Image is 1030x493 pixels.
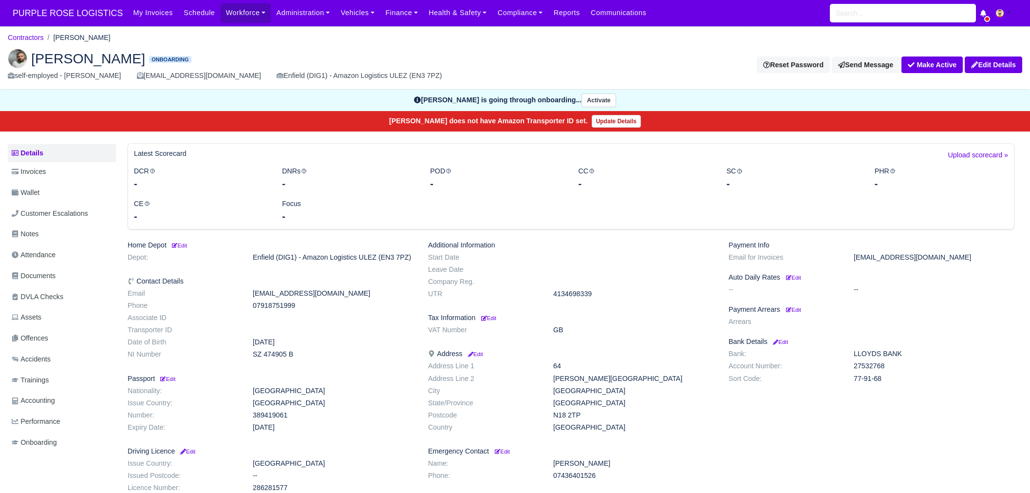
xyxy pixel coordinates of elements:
small: Edit [159,376,175,382]
a: Documents [8,266,116,285]
a: DVLA Checks [8,287,116,306]
div: self-employed - [PERSON_NAME] [8,70,121,81]
a: Edit [179,447,195,455]
div: Chat Widget [981,446,1030,493]
a: Edit Details [965,57,1022,73]
span: Notes [12,228,38,240]
div: - [578,177,712,190]
h6: Additional Information [428,241,714,249]
a: Customer Escalations [8,204,116,223]
div: - [134,177,267,190]
a: Onboarding [8,433,116,452]
a: Edit [784,305,801,313]
dd: [GEOGRAPHIC_DATA] [546,423,721,432]
div: Focus [275,198,423,223]
a: Offences [8,329,116,348]
div: - [727,177,860,190]
dt: Country [421,423,546,432]
dt: Licence Number: [120,484,245,492]
dt: Postcode [421,411,546,419]
div: POD [423,166,571,190]
h6: Payment Arrears [729,305,1014,314]
dt: Start Date [421,253,546,262]
dd: [DATE] [245,338,421,346]
h6: Emergency Contact [428,447,714,455]
dt: Account Number: [721,362,846,370]
dd: 07436401526 [546,472,721,480]
h6: Driving Licence [128,447,413,455]
small: Edit [481,315,496,321]
dt: Address Line 2 [421,375,546,383]
div: - [875,177,1008,190]
h6: Home Depot [128,241,413,249]
a: Upload scorecard » [948,150,1008,166]
a: Vehicles [336,3,380,22]
a: Schedule [178,3,220,22]
a: Update Details [592,115,641,128]
a: Notes [8,225,116,244]
dd: 64 [546,362,721,370]
a: Attendance [8,246,116,265]
div: CC [571,166,719,190]
dd: N18 2TP [546,411,721,419]
dd: [GEOGRAPHIC_DATA] [245,387,421,395]
dd: [PERSON_NAME][GEOGRAPHIC_DATA] [546,375,721,383]
dd: 286281577 [245,484,421,492]
dt: Depot: [120,253,245,262]
dt: Arrears [721,318,846,326]
dt: Phone: [421,472,546,480]
a: Details [8,144,116,162]
span: Documents [12,270,56,282]
dt: Company Reg. [421,278,546,286]
span: Offences [12,333,48,344]
dd: LLOYDS BANK [846,350,1022,358]
a: Edit [771,338,788,345]
small: Edit [495,449,510,455]
dd: 07918751999 [245,302,421,310]
dd: [PERSON_NAME] [546,459,721,468]
small: Edit [786,275,801,281]
dt: Email [120,289,245,298]
dd: Enfield (DIG1) - Amazon Logistics ULEZ (EN3 7PZ) [245,253,421,262]
a: Edit [784,273,801,281]
div: - [282,209,415,223]
h6: Latest Scorecard [134,150,187,158]
dt: Address Line 1 [421,362,546,370]
a: Edit [170,241,187,249]
dt: Phone [120,302,245,310]
span: Attendance [12,249,56,261]
div: CE [127,198,275,223]
a: Send Message [832,57,899,73]
dt: Email for Invoices [721,253,846,262]
span: Onboarding [149,56,191,63]
h6: Tax Information [428,314,714,322]
dt: NI Number [120,350,245,359]
a: Invoices [8,162,116,181]
span: PURPLE ROSE LOGISTICS [8,3,128,23]
dd: [DATE] [245,423,421,432]
dt: UTR [421,290,546,298]
a: Edit [159,375,175,382]
dd: [GEOGRAPHIC_DATA] [546,399,721,407]
dd: 4134698339 [546,290,721,298]
dd: [GEOGRAPHIC_DATA] [245,459,421,468]
span: Accounting [12,395,55,406]
dt: Date of Birth [120,338,245,346]
a: Finance [380,3,423,22]
dd: [EMAIL_ADDRESS][DOMAIN_NAME] [245,289,421,298]
dd: [EMAIL_ADDRESS][DOMAIN_NAME] [846,253,1022,262]
span: [PERSON_NAME] [31,52,145,65]
span: Onboarding [12,437,57,448]
a: Edit [479,314,496,322]
dt: Expiry Date: [120,423,245,432]
dt: City [421,387,546,395]
a: Compliance [492,3,548,22]
div: - [282,177,415,190]
dt: State/Province [421,399,546,407]
span: Assets [12,312,41,323]
a: Assets [8,308,116,327]
a: Wallet [8,183,116,202]
dd: 27532768 [846,362,1022,370]
dt: Issued Postcode: [120,472,245,480]
small: Edit [786,307,801,313]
